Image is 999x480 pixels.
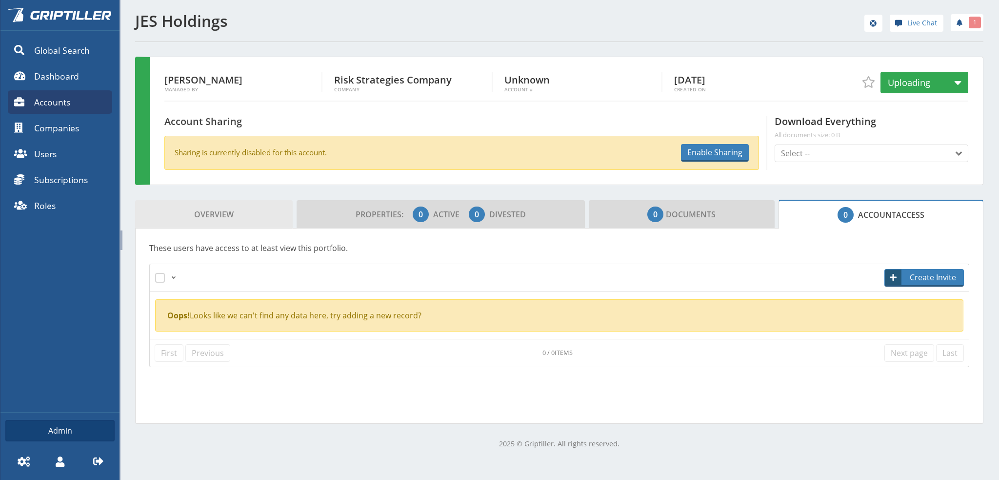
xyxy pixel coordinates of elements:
span: Access [838,205,924,225]
span: Accounts [34,96,70,108]
a: Users [8,142,112,166]
div: notifications [943,12,983,32]
button: Enable Sharing [681,144,749,162]
a: 1 [951,14,983,31]
div: help [890,15,943,35]
a: Subscriptions [8,168,112,191]
span: Companies [34,122,79,134]
div: [DATE] [674,72,832,92]
span: Roles [34,199,56,212]
nav: pagination [155,344,964,362]
span: Users [34,147,57,160]
div: Click to refresh datatable [542,348,573,357]
div: Unknown [504,72,662,92]
span: Account # [504,87,661,92]
button: Select -- [775,145,968,162]
span: Company [334,87,491,92]
a: Create Invite [884,269,964,287]
span: 0 [653,209,658,220]
span: Managed By [164,87,321,92]
a: First [155,344,183,362]
h4: Download Everything [775,116,968,139]
span: 0 [843,209,848,221]
p: 2025 © Griptiller. All rights reserved. [135,438,983,449]
span: Uploading [888,76,930,88]
span: Divested [489,209,526,220]
button: Uploading [880,72,968,93]
strong: Oops! [167,310,190,321]
a: Live Chat [890,15,943,32]
div: [PERSON_NAME] [164,72,322,92]
span: Dashboard [34,70,79,83]
a: Next page [884,344,934,362]
span: Select -- [781,147,810,159]
a: Dashboard [8,64,112,88]
div: help [864,15,882,35]
span: Subscriptions [34,173,88,186]
a: Companies [8,116,112,140]
span: Create Invite [903,271,963,283]
span: Created On [674,87,832,92]
span: Account [858,209,896,220]
div: Risk Strategies Company [334,72,492,92]
span: Documents [647,205,716,224]
span: 0 [475,209,479,220]
p: These users have access to at least view this portfolio. [149,242,969,254]
a: Last [936,344,964,362]
h4: Account Sharing [164,116,242,127]
span: items [555,348,573,357]
span: 1 [973,18,977,27]
a: Accounts [8,90,112,114]
span: 0 [419,209,423,220]
span: Active [433,209,467,220]
a: Admin [5,420,115,441]
h1: JES Holdings [135,12,554,30]
span: Live Chat [907,18,937,28]
p: Sharing is currently disabled for this account. [175,147,327,158]
span: Overview [194,205,234,224]
span: Add to Favorites [862,76,874,88]
span: Properties: [356,209,411,220]
a: Previous [185,344,230,362]
label: Select All [155,269,169,283]
a: Roles [8,194,112,217]
span: Global Search [34,44,90,57]
div: Looks like we can't find any data here, try adding a new record? [167,310,951,321]
span: All documents size: 0 B [775,131,968,139]
a: Global Search [8,39,112,62]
